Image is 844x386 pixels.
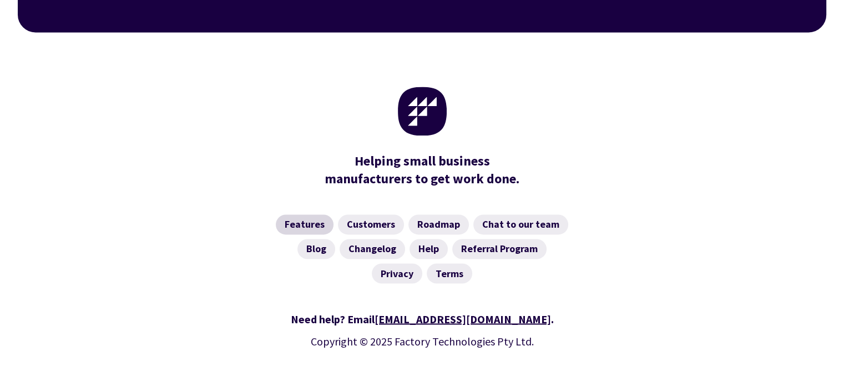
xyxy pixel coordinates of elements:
a: Changelog [340,239,405,259]
a: [EMAIL_ADDRESS][DOMAIN_NAME] [375,312,551,325]
a: Customers [338,214,404,234]
a: Chat to our team [473,214,568,234]
div: manufacturers to get work done. [320,152,525,188]
a: Privacy [372,263,422,283]
a: Referral Program [452,239,547,259]
a: Roadmap [408,214,469,234]
a: Features [276,214,333,234]
div: Need help? Email . [103,310,742,328]
a: Terms [427,263,472,283]
p: Copyright © 2025 Factory Technologies Pty Ltd. [103,332,742,350]
mark: Helping small business [355,152,490,170]
nav: Footer Navigation [103,214,742,283]
a: Blog [297,239,335,259]
iframe: Chat Widget [789,333,844,386]
a: Help [410,239,448,259]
